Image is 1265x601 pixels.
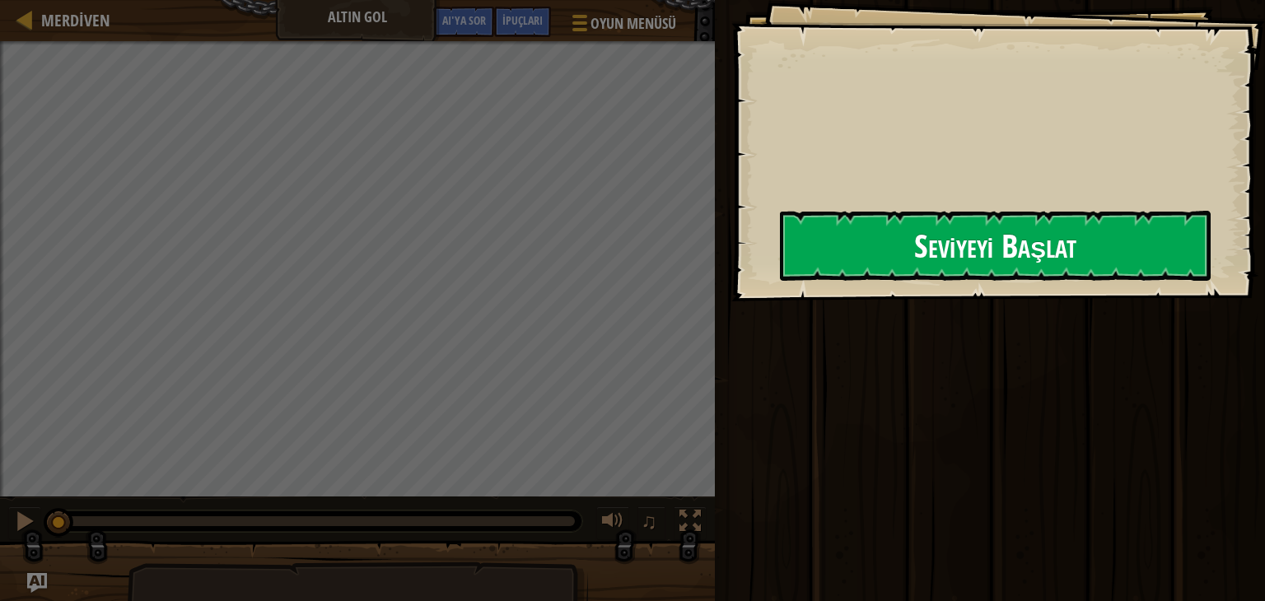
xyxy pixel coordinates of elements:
[780,211,1211,280] button: Seviyeyi Başlat
[33,9,110,31] a: Merdiven
[434,7,494,37] button: AI'ya sor
[442,12,486,28] font: AI'ya sor
[674,506,707,540] button: Tam ekran değiştir
[641,509,657,533] font: ♫
[590,13,676,34] font: Oyun Menüsü
[559,7,686,45] button: Oyun Menüsü
[41,9,110,31] font: Merdiven
[8,506,41,540] button: Ctrl + P: Duraklat
[637,506,665,540] button: ♫
[27,573,47,593] button: AI'ya sor
[914,223,1076,268] font: Seviyeyi Başlat
[596,506,629,540] button: Sesi ayarla
[502,12,543,28] font: İpuçları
